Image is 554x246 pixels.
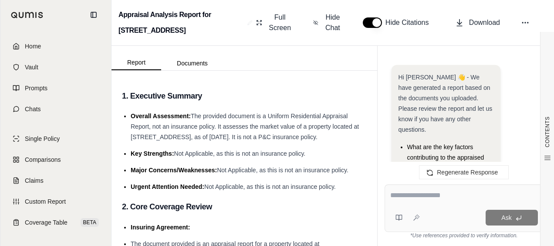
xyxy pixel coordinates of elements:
[486,210,538,225] button: Ask
[25,218,68,227] span: Coverage Table
[131,113,359,140] span: The provided document is a Uniform Residential Appraisal Report, not an insurance policy. It asse...
[161,56,223,70] button: Documents
[25,134,60,143] span: Single Policy
[267,12,292,33] span: Full Screen
[324,12,342,33] span: Hide Chat
[6,150,106,169] a: Comparisons
[174,150,306,157] span: Not Applicable, as this is not an insurance policy.
[310,9,345,37] button: Hide Chat
[25,84,47,92] span: Prompts
[6,37,106,56] a: Home
[87,8,101,22] button: Collapse sidebar
[501,214,511,221] span: Ask
[204,183,336,190] span: Not Applicable, as this is not an insurance policy.
[25,105,41,113] span: Chats
[131,224,190,231] span: Insuring Agreement:
[399,74,493,133] span: Hi [PERSON_NAME] 👋 - We have generated a report based on the documents you uploaded. Please revie...
[131,167,217,174] span: Major Concerns/Weaknesses:
[11,12,44,18] img: Qumis Logo
[122,199,367,215] h3: 2. Core Coverage Review
[6,129,106,148] a: Single Policy
[122,88,367,104] h3: 1. Executive Summary
[6,192,106,211] a: Custom Report
[544,116,551,147] span: CONTENTS
[6,171,106,190] a: Claims
[6,58,106,77] a: Vault
[6,99,106,119] a: Chats
[118,7,244,38] h2: Appraisal Analysis Report for [STREET_ADDRESS]
[469,17,500,28] span: Download
[419,165,509,179] button: Regenerate Response
[25,176,44,185] span: Claims
[6,213,106,232] a: Coverage TableBETA
[452,14,503,31] button: Download
[25,197,66,206] span: Custom Report
[25,63,38,72] span: Vault
[407,143,490,182] span: What are the key factors contributing to the appraised market value of $5,700,000 for [STREET_ADD...
[217,167,348,174] span: Not Applicable, as this is not an insurance policy.
[6,79,106,98] a: Prompts
[25,155,61,164] span: Comparisons
[437,169,498,176] span: Regenerate Response
[111,55,161,70] button: Report
[131,150,174,157] span: Key Strengths:
[25,42,41,51] span: Home
[385,232,544,239] div: *Use references provided to verify information.
[385,17,434,28] span: Hide Citations
[81,218,99,227] span: BETA
[131,113,191,120] span: Overall Assessment:
[131,183,204,190] span: Urgent Attention Needed:
[253,9,296,37] button: Full Screen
